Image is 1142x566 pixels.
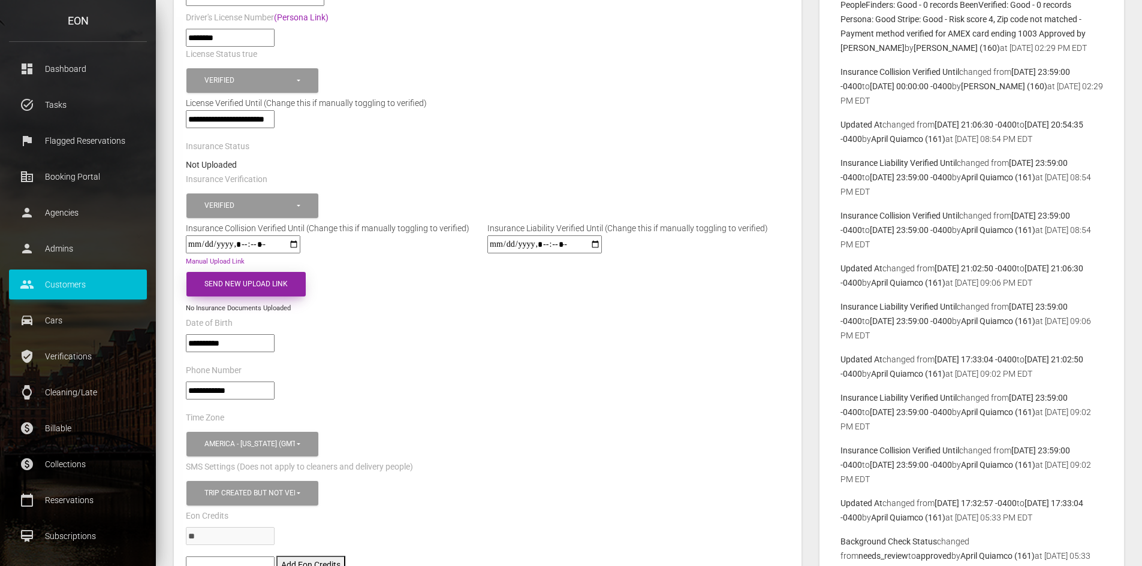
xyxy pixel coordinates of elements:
b: [DATE] 23:59:00 -0400 [870,316,952,326]
a: (Persona Link) [274,13,329,22]
p: changed from to by at [DATE] 09:06 PM EDT [840,261,1103,290]
b: Updated At [840,264,882,273]
div: License Verified Until (Change this if manually toggling to verified) [177,96,799,110]
a: watch Cleaning/Late [9,377,147,407]
label: Insurance Status [186,141,249,153]
p: Tasks [18,96,138,114]
b: Updated At [840,498,882,508]
p: Dashboard [18,60,138,78]
p: changed from to by at [DATE] 08:54 PM EDT [840,156,1103,199]
label: Phone Number [186,365,242,377]
label: Eon Credits [186,510,228,522]
div: Verified [204,201,295,211]
div: Insurance Collision Verified Until (Change this if manually toggling to verified) [177,221,478,235]
b: needs_review [858,551,908,561]
a: verified_user Verifications [9,341,147,371]
a: people Customers [9,270,147,299]
b: April Quiamco (161) [871,278,945,287]
b: Background Check Status [840,537,937,546]
p: changed from to by at [DATE] 09:02 PM EDT [840,391,1103,434]
b: April Quiamco (161) [961,172,1035,182]
b: April Quiamco (161) [961,407,1035,417]
p: changed from to by at [DATE] 08:54 PM EDT [840,208,1103,252]
p: changed from to by at [DATE] 09:02 PM EDT [840,443,1103,486]
label: Time Zone [186,412,224,424]
p: changed from to by at [DATE] 02:29 PM EDT [840,65,1103,108]
a: person Admins [9,234,147,264]
b: Updated At [840,355,882,364]
b: April Quiamco (161) [871,369,945,379]
strong: Not Uploaded [186,160,237,170]
b: [DATE] 00:00:00 -0400 [870,81,952,91]
button: Send New Upload Link [186,272,306,296]
p: changed from to by at [DATE] 05:33 PM EDT [840,496,1103,525]
b: [DATE] 17:32:57 -0400 [935,498,1017,508]
p: Admins [18,240,138,258]
b: Updated At [840,120,882,129]
p: changed from to by at [DATE] 09:06 PM EDT [840,299,1103,343]
div: Verified [204,75,295,86]
b: Insurance Liability Verified Until [840,393,957,402]
a: paid Collections [9,449,147,479]
b: [DATE] 23:59:00 -0400 [870,172,952,182]
b: Insurance Collision Verified Until [840,67,959,77]
p: Agencies [18,204,138,222]
p: Billable [18,419,138,437]
label: Insurance Verification [186,174,267,186]
b: April Quiamco (161) [871,134,945,144]
a: corporate_fare Booking Portal [9,162,147,192]
b: [DATE] 17:33:04 -0400 [935,355,1017,364]
div: America - [US_STATE] (GMT -05:00) [204,439,295,449]
label: Date of Birth [186,317,233,329]
label: Driver's License Number [186,12,329,24]
p: changed from to by at [DATE] 08:54 PM EDT [840,117,1103,146]
b: [PERSON_NAME] (160) [961,81,1047,91]
b: April Quiamco (161) [871,513,945,522]
p: Verifications [18,347,138,365]
div: Trip created but not verified , Customer is verified and trip is set to go [204,488,295,498]
b: [DATE] 21:06:30 -0400 [935,120,1017,129]
p: changed from to by at [DATE] 09:02 PM EDT [840,352,1103,381]
b: Insurance Collision Verified Until [840,446,959,455]
p: Booking Portal [18,168,138,186]
a: paid Billable [9,413,147,443]
p: Cleaning/Late [18,383,138,401]
button: America - New York (GMT -05:00) [186,432,318,456]
a: task_alt Tasks [9,90,147,120]
b: [DATE] 21:02:50 -0400 [935,264,1017,273]
small: No Insurance Documents Uploaded [186,304,291,312]
button: Verified [186,193,318,218]
b: [DATE] 23:59:00 -0400 [870,460,952,470]
label: License Status true [186,49,257,60]
label: SMS Settings (Does not apply to cleaners and delivery people) [186,461,413,473]
b: [DATE] 23:59:00 -0400 [870,407,952,417]
b: approved [916,551,951,561]
div: Insurance Liability Verified Until (Change this if manually toggling to verified) [478,221,777,235]
button: Verified [186,68,318,93]
b: April Quiamco (161) [961,316,1035,326]
p: Collections [18,455,138,473]
p: Subscriptions [18,527,138,545]
b: Insurance Collision Verified Until [840,211,959,220]
b: April Quiamco (161) [960,551,1035,561]
a: Manual Upload Link [186,258,245,265]
b: [DATE] 23:59:00 -0400 [870,225,952,235]
p: Cars [18,311,138,329]
b: Insurance Liability Verified Until [840,302,957,311]
button: Trip created but not verified, Customer is verified and trip is set to go [186,481,318,506]
a: calendar_today Reservations [9,485,147,515]
a: drive_eta Cars [9,305,147,335]
p: Flagged Reservations [18,132,138,150]
b: April Quiamco (161) [961,460,1035,470]
a: dashboard Dashboard [9,54,147,84]
p: Reservations [18,491,138,509]
a: flag Flagged Reservations [9,126,147,156]
b: Insurance Liability Verified Until [840,158,957,168]
b: April Quiamco (161) [961,225,1035,235]
a: person Agencies [9,198,147,228]
b: [PERSON_NAME] (160) [914,43,1000,53]
a: card_membership Subscriptions [9,521,147,551]
p: Customers [18,276,138,293]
